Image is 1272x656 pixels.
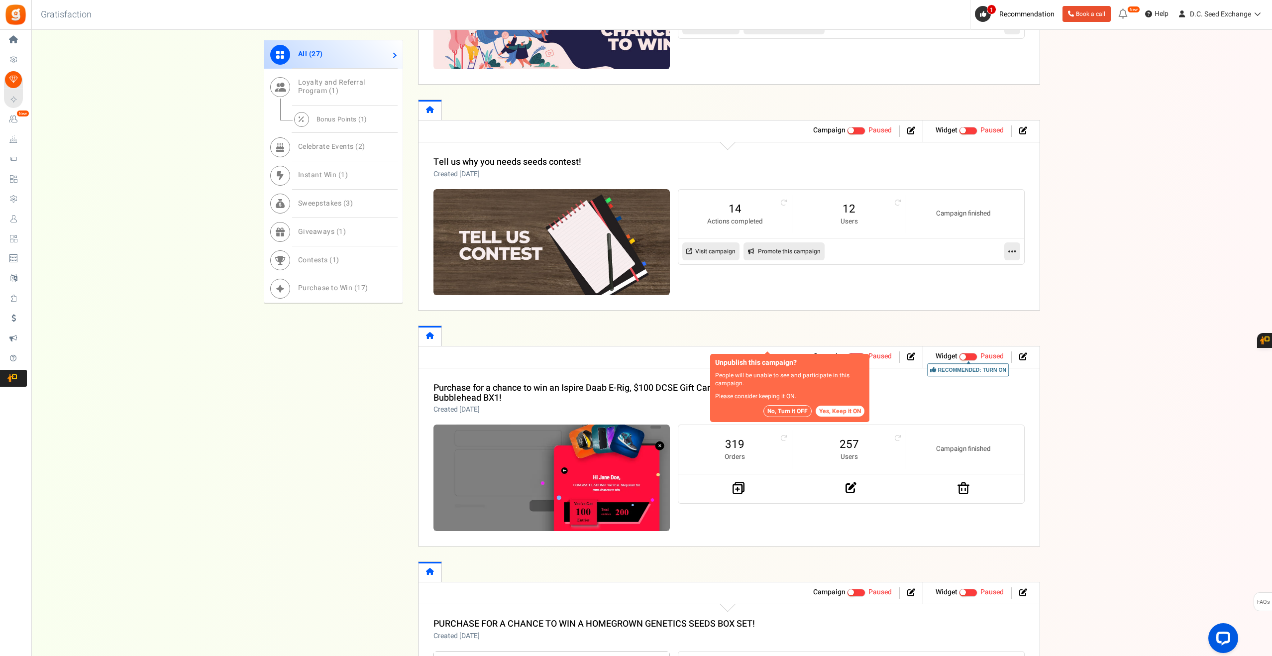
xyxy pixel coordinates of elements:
[361,114,365,123] span: 1
[868,587,892,597] span: Paused
[802,217,896,226] small: Users
[987,4,996,14] span: 1
[928,351,1012,363] li: Widget activated
[763,405,812,417] button: No, Turn it OFF
[715,392,864,400] p: Please consider keeping it ON.
[802,201,896,217] a: 12
[813,351,846,361] strong: Campaign
[743,242,825,260] a: Promote this campaign
[868,125,892,135] span: Paused
[346,198,350,209] span: 3
[331,86,336,96] span: 1
[357,283,365,293] span: 17
[433,405,788,415] p: Created [DATE]
[4,3,27,26] img: Gratisfaction
[928,587,1012,599] li: Widget activated
[975,6,1059,22] a: 1 Recommendation
[936,587,957,597] strong: Widget
[1257,593,1270,612] span: FAQs
[433,155,581,169] a: Tell us why you needs seeds contest!
[980,351,1004,361] span: Paused
[298,49,323,59] span: All ( )
[433,381,770,405] a: Purchase for a chance to win an Ispire Daab E-Rig, $100 DCSE Gift Card and a pack of Bubblehead BX1!
[298,77,365,96] span: Loyalty and Referral Program ( )
[332,254,337,265] span: 1
[298,254,339,265] span: Contests ( )
[802,452,896,462] small: Users
[298,226,346,236] span: Giveaways ( )
[682,242,740,260] a: Visit campaign
[868,351,892,361] span: Paused
[298,283,368,293] span: Purchase to Win ( )
[298,170,348,180] span: Instant Win ( )
[358,141,363,152] span: 2
[980,125,1004,135] span: Paused
[433,631,755,641] p: Created [DATE]
[813,587,846,597] strong: Campaign
[30,5,103,25] h3: Gratisfaction
[298,198,353,209] span: Sweepstakes ( )
[688,437,782,452] a: 319
[688,452,782,462] small: Orders
[433,169,581,179] p: Created [DATE]
[688,217,782,226] small: Actions completed
[1062,6,1111,22] a: Book a call
[715,371,864,387] p: People will be unable to see and participate in this campaign.
[688,201,782,217] a: 14
[813,125,846,135] strong: Campaign
[317,114,367,123] span: Bonus Points ( )
[816,406,864,417] button: Yes, Keep it ON
[936,351,957,361] strong: Widget
[339,226,343,236] span: 1
[1127,6,1140,13] em: New
[1141,6,1172,22] a: Help
[16,110,29,117] em: New
[999,9,1055,19] span: Recommendation
[298,141,365,152] span: Celebrate Events ( )
[916,444,1010,454] small: Campaign finished
[802,437,896,452] a: 257
[1190,9,1251,19] span: D.C. Seed Exchange
[1152,9,1168,19] span: Help
[916,209,1010,219] small: Campaign finished
[936,125,957,135] strong: Widget
[312,49,320,59] span: 27
[980,587,1004,597] span: Paused
[341,170,345,180] span: 1
[433,617,755,631] a: PURCHASE FOR A CHANCE TO WIN A HOMEGROWN GENETICS SEEDS BOX SET!
[928,125,1012,137] li: Widget activated
[4,111,27,128] a: New
[715,359,864,366] h5: Unpublish this campaign?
